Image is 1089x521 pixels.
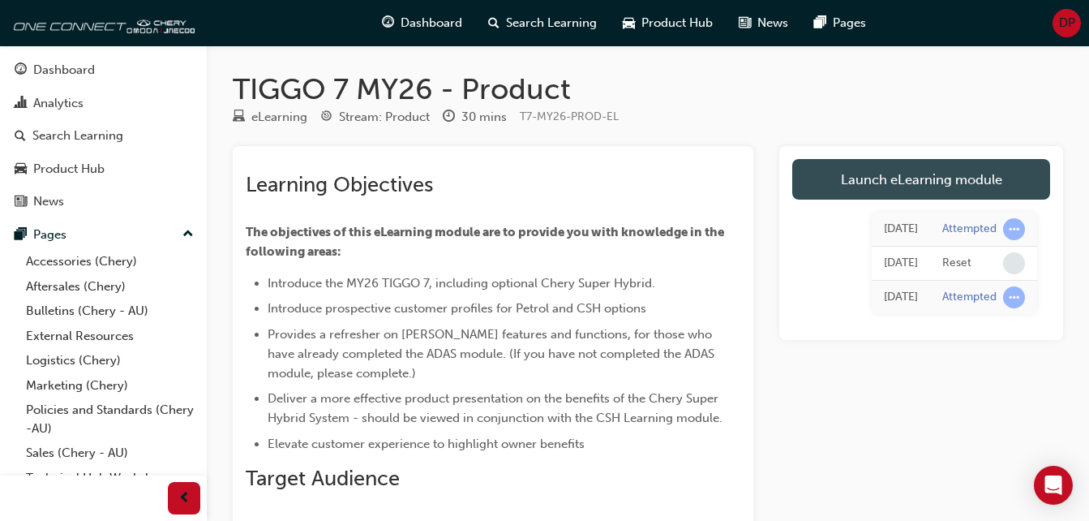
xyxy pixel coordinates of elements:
[320,107,430,127] div: Stream
[268,276,655,291] span: Introduce the MY26 TIGGO 7, including optional Chery Super Hybrid.
[623,13,635,33] span: car-icon
[6,121,200,151] a: Search Learning
[8,6,195,39] img: oneconnect
[33,61,95,80] div: Dashboard
[15,162,27,177] span: car-icon
[739,13,751,33] span: news-icon
[33,94,84,113] div: Analytics
[6,220,200,250] button: Pages
[475,6,610,40] a: search-iconSearch Learning
[19,398,200,441] a: Policies and Standards (Chery -AU)
[488,13,499,33] span: search-icon
[233,71,1063,107] h1: TIGGO 7 MY26 - Product
[942,256,971,271] div: Reset
[6,154,200,184] a: Product Hub
[19,348,200,373] a: Logistics (Chery)
[884,254,918,273] div: Wed Sep 24 2025 09:04:57 GMT+1000 (Australian Eastern Standard Time)
[443,110,455,125] span: clock-icon
[19,249,200,274] a: Accessories (Chery)
[1034,466,1073,505] div: Open Intercom Messenger
[15,228,27,243] span: pages-icon
[320,110,332,125] span: target-icon
[833,14,866,32] span: Pages
[268,391,722,425] span: Deliver a more effective product presentation on the benefits of the Chery Super Hybrid System - ...
[792,159,1050,200] a: Launch eLearning module
[6,88,200,118] a: Analytics
[369,6,475,40] a: guage-iconDashboard
[1003,286,1025,308] span: learningRecordVerb_ATTEMPT-icon
[757,14,788,32] span: News
[443,107,507,127] div: Duration
[814,13,826,33] span: pages-icon
[506,14,597,32] span: Search Learning
[268,301,646,316] span: Introduce prospective customer profiles for Petrol and CSH options
[246,172,433,197] span: Learning Objectives
[1003,252,1025,274] span: learningRecordVerb_NONE-icon
[1053,9,1081,37] button: DP
[19,324,200,349] a: External Resources
[1003,218,1025,240] span: learningRecordVerb_ATTEMPT-icon
[726,6,801,40] a: news-iconNews
[178,489,191,509] span: prev-icon
[6,187,200,217] a: News
[33,192,64,211] div: News
[942,290,997,305] div: Attempted
[33,226,66,244] div: Pages
[339,108,430,127] div: Stream: Product
[942,222,997,237] div: Attempted
[268,437,585,451] span: Elevate customer experience to highlight owner benefits
[884,220,918,239] div: Wed Sep 24 2025 09:04:59 GMT+1000 (Australian Eastern Standard Time)
[19,441,200,466] a: Sales (Chery - AU)
[610,6,726,40] a: car-iconProduct Hub
[15,195,27,209] span: news-icon
[233,107,307,127] div: Type
[6,52,200,220] button: DashboardAnalyticsSearch LearningProduct HubNews
[32,127,123,145] div: Search Learning
[520,110,619,123] span: Learning resource code
[182,224,194,245] span: up-icon
[246,225,727,259] span: The objectives of this eLearning module are to provide you with knowledge in the following areas:
[641,14,713,32] span: Product Hub
[461,108,507,127] div: 30 mins
[1059,14,1075,32] span: DP
[15,97,27,111] span: chart-icon
[19,466,200,509] a: Technical Hub Workshop information
[19,373,200,398] a: Marketing (Chery)
[19,274,200,299] a: Aftersales (Chery)
[801,6,879,40] a: pages-iconPages
[15,129,26,144] span: search-icon
[246,466,400,491] span: Target Audience
[251,108,307,127] div: eLearning
[6,55,200,85] a: Dashboard
[19,299,200,324] a: Bulletins (Chery - AU)
[401,14,462,32] span: Dashboard
[884,288,918,307] div: Wed Sep 24 2025 07:54:06 GMT+1000 (Australian Eastern Standard Time)
[382,13,394,33] span: guage-icon
[33,160,105,179] div: Product Hub
[233,110,245,125] span: learningResourceType_ELEARNING-icon
[15,63,27,78] span: guage-icon
[268,327,718,381] span: Provides a refresher on [PERSON_NAME] features and functions, for those who have already complete...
